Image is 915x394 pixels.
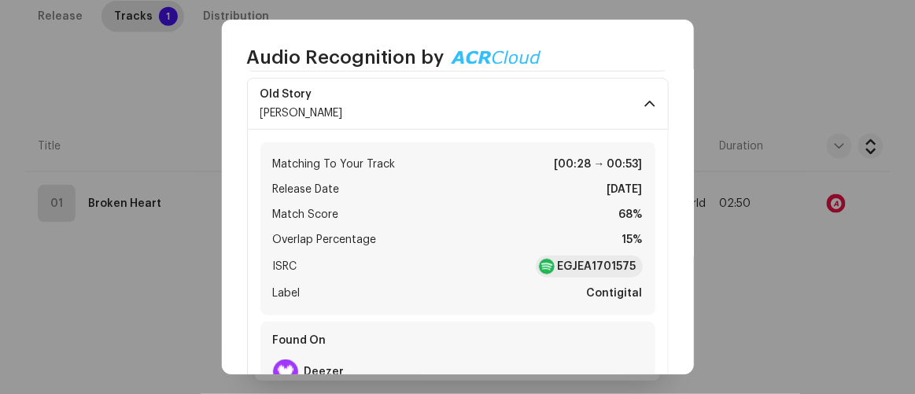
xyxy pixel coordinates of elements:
span: Match Score [273,205,339,224]
strong: EGJEA1701575 [558,259,636,274]
strong: [DATE] [607,180,643,199]
span: Release Date [273,180,340,199]
p-accordion-header: Old Story[PERSON_NAME] [247,78,669,130]
strong: Contigital [587,284,643,303]
span: Old Story [260,88,343,101]
strong: Old Story [260,88,312,101]
span: ISRC [273,257,297,276]
span: Mohamed Aly [260,108,343,119]
span: Label [273,284,301,303]
span: Audio Recognition by [247,45,445,70]
span: Matching To Your Track [273,155,396,174]
strong: 15% [622,230,643,249]
strong: 68% [619,205,643,224]
strong: Deezer [304,366,345,378]
span: Overlap Percentage [273,230,377,249]
div: Found On [267,328,649,353]
strong: [00:28 → 00:53] [555,155,643,174]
